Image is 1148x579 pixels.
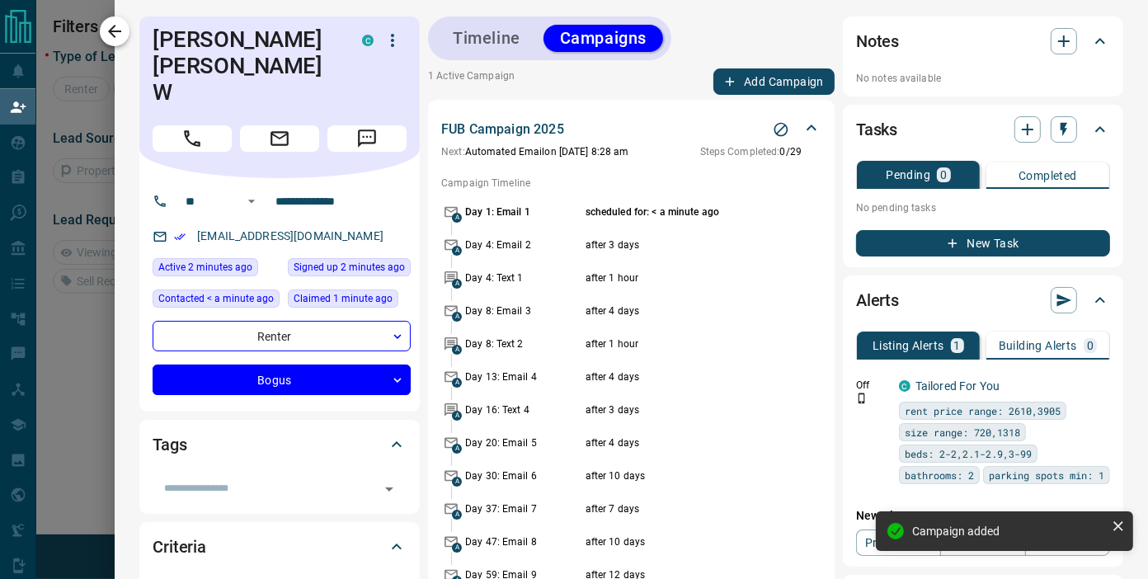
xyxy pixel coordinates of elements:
[856,116,897,143] h2: Tasks
[452,312,462,322] span: A
[288,258,411,281] div: Tue Sep 16 2025
[905,445,1032,462] span: beds: 2-2,2.1-2.9,3-99
[915,379,1000,393] a: Tailored For You
[873,340,944,351] p: Listing Alerts
[1087,340,1094,351] p: 0
[940,169,947,181] p: 0
[465,370,581,384] p: Day 13: Email 4
[465,402,581,417] p: Day 16: Text 4
[856,71,1110,86] p: No notes available
[769,117,793,142] button: Stop Campaign
[153,258,280,281] div: Tue Sep 16 2025
[452,246,462,256] span: A
[999,340,1077,351] p: Building Alerts
[153,26,337,106] h1: [PERSON_NAME] [PERSON_NAME] W
[954,340,961,351] p: 1
[465,337,581,351] p: Day 8: Text 2
[856,230,1110,257] button: New Task
[905,402,1061,419] span: rent price range: 2610,3905
[240,125,319,152] span: Email
[856,21,1110,61] div: Notes
[242,191,261,211] button: Open
[543,25,663,52] button: Campaigns
[912,525,1105,538] div: Campaign added
[586,501,779,516] p: after 7 days
[465,534,581,549] p: Day 47: Email 8
[905,424,1020,440] span: size range: 720,1318
[586,205,779,219] p: scheduled for: < a minute ago
[452,477,462,487] span: A
[856,28,899,54] h2: Notes
[452,510,462,520] span: A
[327,125,407,152] span: Message
[856,393,868,404] svg: Push Notification Only
[465,238,581,252] p: Day 4: Email 2
[1019,170,1077,181] p: Completed
[586,435,779,450] p: after 4 days
[586,534,779,549] p: after 10 days
[452,345,462,355] span: A
[856,195,1110,220] p: No pending tasks
[441,116,821,162] div: FUB Campaign 2025Stop CampaignNext:Automated Emailon [DATE] 8:28 amSteps Completed:0/29
[428,68,515,95] p: 1 Active Campaign
[886,169,930,181] p: Pending
[586,370,779,384] p: after 4 days
[452,378,462,388] span: A
[586,238,779,252] p: after 3 days
[294,290,393,307] span: Claimed 1 minute ago
[378,478,401,501] button: Open
[465,271,581,285] p: Day 4: Text 1
[700,144,802,159] p: 0 / 29
[452,444,462,454] span: A
[441,146,465,158] span: Next:
[452,411,462,421] span: A
[856,507,1110,525] p: New Alert:
[856,110,1110,149] div: Tasks
[441,120,564,139] p: FUB Campaign 2025
[153,534,206,560] h2: Criteria
[441,176,821,191] p: Campaign Timeline
[586,304,779,318] p: after 4 days
[174,231,186,242] svg: Email Verified
[856,280,1110,320] div: Alerts
[153,431,186,458] h2: Tags
[158,290,274,307] span: Contacted < a minute ago
[153,125,232,152] span: Call
[197,229,383,242] a: [EMAIL_ADDRESS][DOMAIN_NAME]
[905,467,974,483] span: bathrooms: 2
[362,35,374,46] div: condos.ca
[452,279,462,289] span: A
[153,425,407,464] div: Tags
[856,378,889,393] p: Off
[465,435,581,450] p: Day 20: Email 5
[153,289,280,313] div: Tue Sep 16 2025
[586,271,779,285] p: after 1 hour
[436,25,537,52] button: Timeline
[294,259,405,275] span: Signed up 2 minutes ago
[856,287,899,313] h2: Alerts
[153,365,411,395] div: Bogus
[465,501,581,516] p: Day 37: Email 7
[153,527,407,567] div: Criteria
[288,289,411,313] div: Tue Sep 16 2025
[465,468,581,483] p: Day 30: Email 6
[158,259,252,275] span: Active 2 minutes ago
[586,402,779,417] p: after 3 days
[586,337,779,351] p: after 1 hour
[856,530,941,556] a: Property
[465,205,581,219] p: Day 1: Email 1
[441,144,628,159] p: Automated Email on [DATE] 8:28 am
[153,321,411,351] div: Renter
[452,213,462,223] span: A
[586,468,779,483] p: after 10 days
[465,304,581,318] p: Day 8: Email 3
[899,380,910,392] div: condos.ca
[989,467,1104,483] span: parking spots min: 1
[713,68,835,95] button: Add Campaign
[452,543,462,553] span: A
[700,146,780,158] span: Steps Completed:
